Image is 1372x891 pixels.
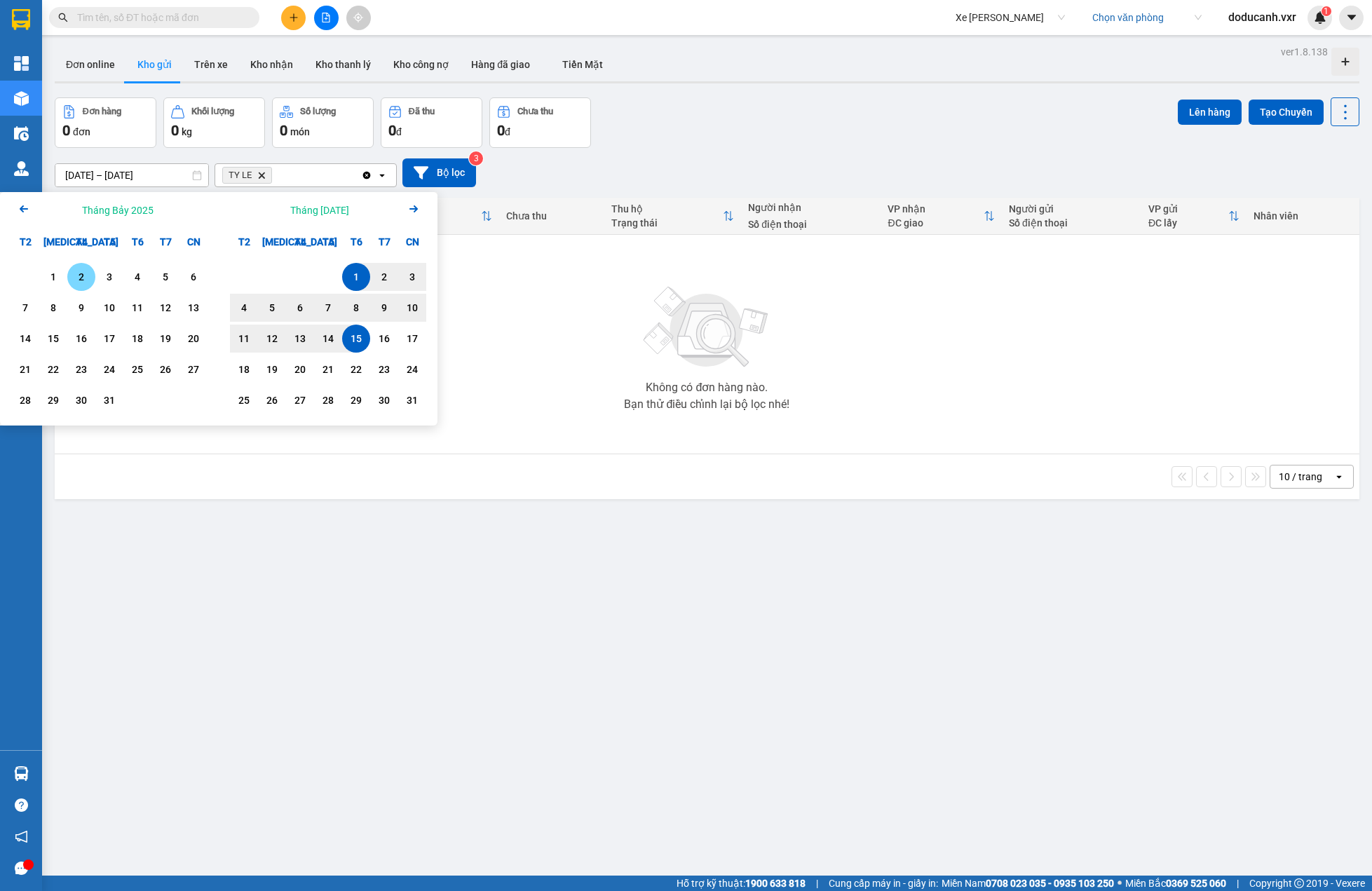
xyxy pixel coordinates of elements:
[55,164,208,186] input: Select a date range.
[15,830,28,843] span: notification
[262,361,282,378] div: 19
[280,122,287,139] span: 0
[1249,100,1324,125] button: Tạo Chuyến
[497,122,505,139] span: 0
[15,862,28,875] span: message
[611,217,724,229] div: Trạng thái
[1166,878,1226,889] strong: 0369 525 060
[374,299,394,316] div: 9
[346,361,366,378] div: 22
[14,56,29,71] img: dashboard-icon
[182,126,192,137] span: kg
[12,9,30,30] img: logo-vxr
[1178,100,1242,125] button: Lên hàng
[374,268,394,285] div: 2
[123,355,151,383] div: Choose Thứ Sáu, tháng 07 25 2025. It's available.
[398,386,426,414] div: Choose Chủ Nhật, tháng 08 31 2025. It's available.
[179,325,208,353] div: Choose Chủ Nhật, tháng 07 20 2025. It's available.
[361,170,372,181] svg: Clear all
[171,122,179,139] span: 0
[829,876,938,891] span: Cung cấp máy in - giấy in:
[239,48,304,81] button: Kho nhận
[489,97,591,148] button: Chưa thu0đ
[314,6,339,30] button: file-add
[72,299,91,316] div: 9
[517,107,553,116] div: Chưa thu
[402,361,422,378] div: 24
[156,361,175,378] div: 26
[370,386,398,414] div: Choose Thứ Bảy, tháng 08 30 2025. It's available.
[402,330,422,347] div: 17
[342,386,370,414] div: Choose Thứ Sáu, tháng 08 29 2025. It's available.
[290,203,349,217] div: Tháng [DATE]
[39,325,67,353] div: Choose Thứ Ba, tháng 07 15 2025. It's available.
[258,325,286,353] div: Choose Thứ Ba, tháng 08 12 2025. It's available.
[230,294,258,322] div: Choose Thứ Hai, tháng 08 4 2025. It's available.
[55,97,156,148] button: Đơn hàng0đơn
[67,386,95,414] div: Choose Thứ Tư, tháng 07 30 2025. It's available.
[318,330,338,347] div: 14
[15,200,32,219] button: Previous month.
[151,263,179,291] div: Choose Thứ Bảy, tháng 07 5 2025. It's available.
[402,299,422,316] div: 10
[1217,8,1308,26] span: doducanh.vxr
[290,361,310,378] div: 20
[39,263,67,291] div: Choose Thứ Ba, tháng 07 1 2025. It's available.
[258,294,286,322] div: Choose Thứ Ba, tháng 08 5 2025. It's available.
[1322,6,1331,16] sup: 1
[1324,6,1329,16] span: 1
[39,228,67,256] div: [MEDICAL_DATA]
[95,325,123,353] div: Choose Thứ Năm, tháng 07 17 2025. It's available.
[230,386,258,414] div: Choose Thứ Hai, tháng 08 25 2025. It's available.
[95,263,123,291] div: Choose Thứ Năm, tháng 07 3 2025. It's available.
[748,202,874,213] div: Người nhận
[234,392,254,409] div: 25
[290,126,310,137] span: món
[986,878,1114,889] strong: 0708 023 035 - 0935 103 250
[14,766,29,781] img: warehouse-icon
[156,330,175,347] div: 19
[374,392,394,409] div: 30
[346,6,371,30] button: aim
[234,299,254,316] div: 4
[888,203,984,215] div: VP nhận
[230,228,258,256] div: T2
[83,107,121,116] div: Đơn hàng
[15,798,28,812] span: question-circle
[156,299,175,316] div: 12
[1314,11,1326,24] img: icon-new-feature
[100,392,119,409] div: 31
[342,355,370,383] div: Choose Thứ Sáu, tháng 08 22 2025. It's available.
[95,228,123,256] div: T5
[67,355,95,383] div: Choose Thứ Tư, tháng 07 23 2025. It's available.
[15,299,35,316] div: 7
[67,263,95,291] div: Choose Thứ Tư, tháng 07 2 2025. It's available.
[398,294,426,322] div: Choose Chủ Nhật, tháng 08 10 2025. It's available.
[1009,217,1134,229] div: Số điện thoại
[1254,210,1352,222] div: Nhân viên
[405,200,422,219] button: Next month.
[258,228,286,256] div: [MEDICAL_DATA]
[314,355,342,383] div: Choose Thứ Năm, tháng 08 21 2025. It's available.
[55,48,126,81] button: Đơn online
[1148,203,1228,215] div: VP gửi
[506,210,597,222] div: Chưa thu
[43,268,63,285] div: 1
[1281,44,1328,60] div: ver 1.8.138
[67,325,95,353] div: Choose Thứ Tư, tháng 07 16 2025. It's available.
[100,268,119,285] div: 3
[881,198,1002,235] th: Toggle SortBy
[258,386,286,414] div: Choose Thứ Ba, tháng 08 26 2025. It's available.
[123,294,151,322] div: Choose Thứ Sáu, tháng 07 11 2025. It's available.
[353,13,363,22] span: aim
[123,228,151,256] div: T6
[401,217,481,229] div: HTTT
[956,7,1065,28] span: Xe Ty Le
[398,355,426,383] div: Choose Chủ Nhật, tháng 08 24 2025. It's available.
[290,330,310,347] div: 13
[342,294,370,322] div: Choose Thứ Sáu, tháng 08 8 2025. It's available.
[398,325,426,353] div: Choose Chủ Nhật, tháng 08 17 2025. It's available.
[374,330,394,347] div: 16
[43,299,63,316] div: 8
[183,48,239,81] button: Trên xe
